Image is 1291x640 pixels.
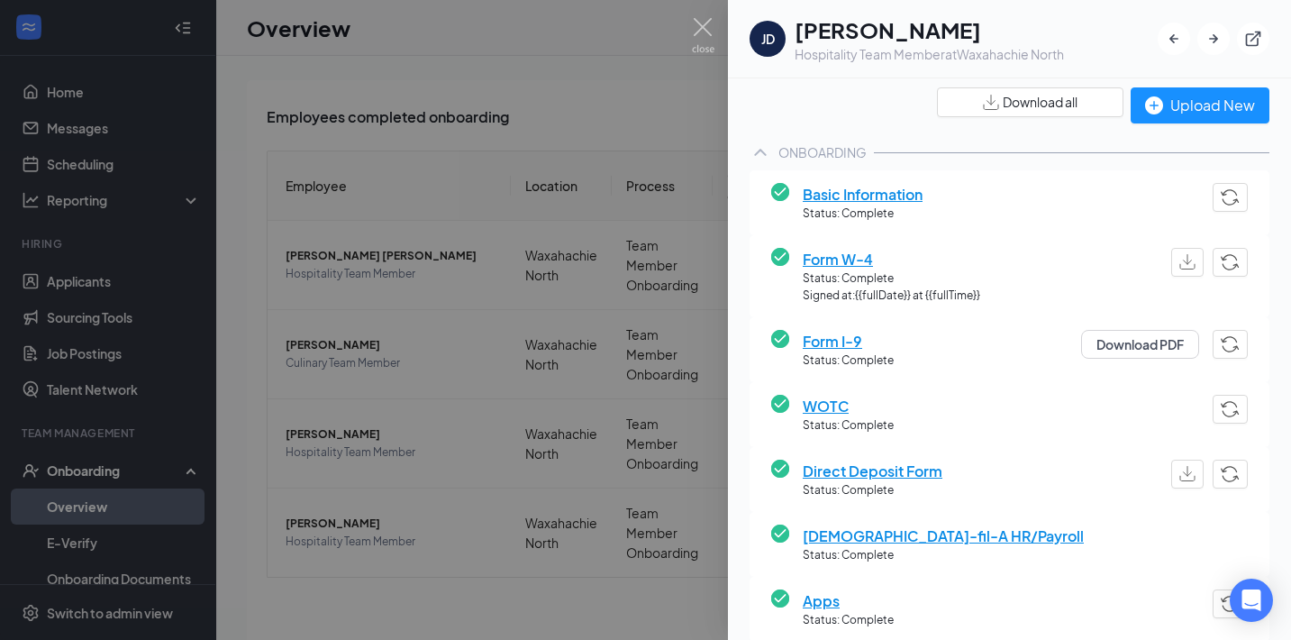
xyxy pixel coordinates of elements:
span: Form I-9 [803,330,894,352]
span: Status: Complete [803,547,1084,564]
div: JD [761,30,775,48]
span: Status: Complete [803,612,894,629]
span: Direct Deposit Form [803,460,942,482]
span: Form W-4 [803,248,980,270]
button: ExternalLink [1237,23,1269,55]
div: Open Intercom Messenger [1230,579,1273,622]
span: Status: Complete [803,270,980,288]
button: Download PDF [1081,330,1199,359]
h1: [PERSON_NAME] [795,14,1064,45]
span: Apps [803,590,894,612]
span: Basic Information [803,183,923,206]
span: Status: Complete [803,352,894,370]
svg: ExternalLink [1244,30,1262,48]
span: WOTC [803,395,894,417]
span: Status: Complete [803,206,923,223]
svg: ArrowRight [1205,30,1223,48]
svg: ChevronUp [750,142,771,163]
button: Upload New [1131,87,1269,123]
div: Upload New [1145,94,1255,116]
svg: ArrowLeftNew [1165,30,1183,48]
div: ONBOARDING [778,143,867,161]
span: [DEMOGRAPHIC_DATA]-fil-A HR/Payroll [803,525,1084,547]
button: ArrowRight [1197,23,1230,55]
button: ArrowLeftNew [1158,23,1190,55]
span: Signed at: {{fullDate}} at {{fullTime}} [803,288,980,305]
div: Hospitality Team Member at Waxahachie North [795,45,1064,63]
span: Status: Complete [803,482,942,499]
button: Download all [937,87,1123,117]
span: Download all [1003,93,1077,112]
span: Status: Complete [803,417,894,434]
